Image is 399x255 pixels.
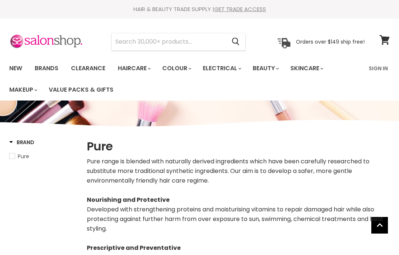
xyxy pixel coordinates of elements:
[197,61,246,76] a: Electrical
[65,61,111,76] a: Clearance
[296,38,365,45] p: Orders over $149 ship free!
[364,61,392,76] a: Sign In
[111,33,246,51] form: Product
[43,82,119,98] a: Value Packs & Gifts
[112,33,226,50] input: Search
[87,244,181,252] strong: Prescriptive and Preventative
[214,5,266,13] a: GET TRADE ACCESS
[4,82,42,98] a: Makeup
[4,58,364,101] ul: Main menu
[87,195,170,204] strong: Nourishing and Protective
[9,152,78,160] a: Pure
[9,139,34,146] h3: Brand
[285,61,328,76] a: Skincare
[112,61,155,76] a: Haircare
[29,61,64,76] a: Brands
[4,61,28,76] a: New
[247,61,283,76] a: Beauty
[157,61,196,76] a: Colour
[87,139,390,154] h1: Pure
[226,33,245,50] button: Search
[18,153,29,160] span: Pure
